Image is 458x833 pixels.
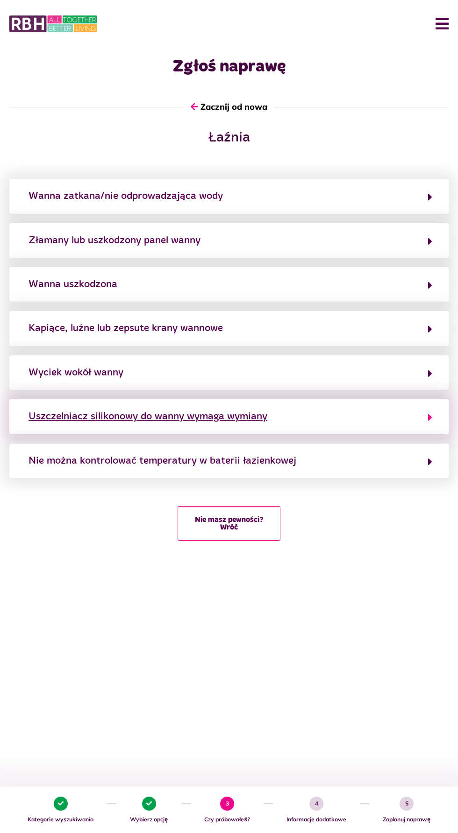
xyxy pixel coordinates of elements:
font: Nie można kontrolować temperatury w baterii łazienkowej [29,456,296,466]
font: Złamany lub uszkodzony panel wanny [29,235,200,246]
font: Łaźnia [208,131,250,145]
font: Wybierz opcję [130,816,168,823]
button: Kapiące, luźne lub zepsute krany wannowe [26,320,432,336]
button: Wanna uszkodzona [26,276,432,292]
img: MyRBH [9,14,97,34]
font: Kapiące, luźne lub zepsute krany wannowe [29,323,223,333]
font: Wanna uszkodzona [29,279,117,289]
button: Uszczelniacz silikonowy do wanny wymaga wymiany [26,409,432,424]
button: Zacznij od nowa [184,93,274,120]
font: Uszczelniacz silikonowy do wanny wymaga wymiany [29,411,267,422]
font: Zgłoś naprawę [172,58,286,75]
button: Nie można kontrolować temperatury w baterii łazienkowej [26,453,432,469]
font: Zacznij od nowa [200,101,267,112]
button: Wyciek wokół wanny [26,365,432,381]
button: Nie masz pewności? Wróć [178,506,280,541]
font: Zaplanuj naprawę [383,816,430,823]
font: Czy próbowałeś? [204,816,250,823]
font: Kategorie wyszukiwania [28,816,93,823]
button: Wanna zatkana/nie odprowadzająca wody [26,188,432,204]
font: Nie masz pewności? Wróć [195,516,264,531]
button: Złamany lub uszkodzony panel wanny [26,233,432,248]
font: Wyciek wokół wanny [29,367,123,378]
font: Wanna zatkana/nie odprowadzająca wody [29,191,223,201]
font: Informacje dodatkowe [286,816,346,823]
